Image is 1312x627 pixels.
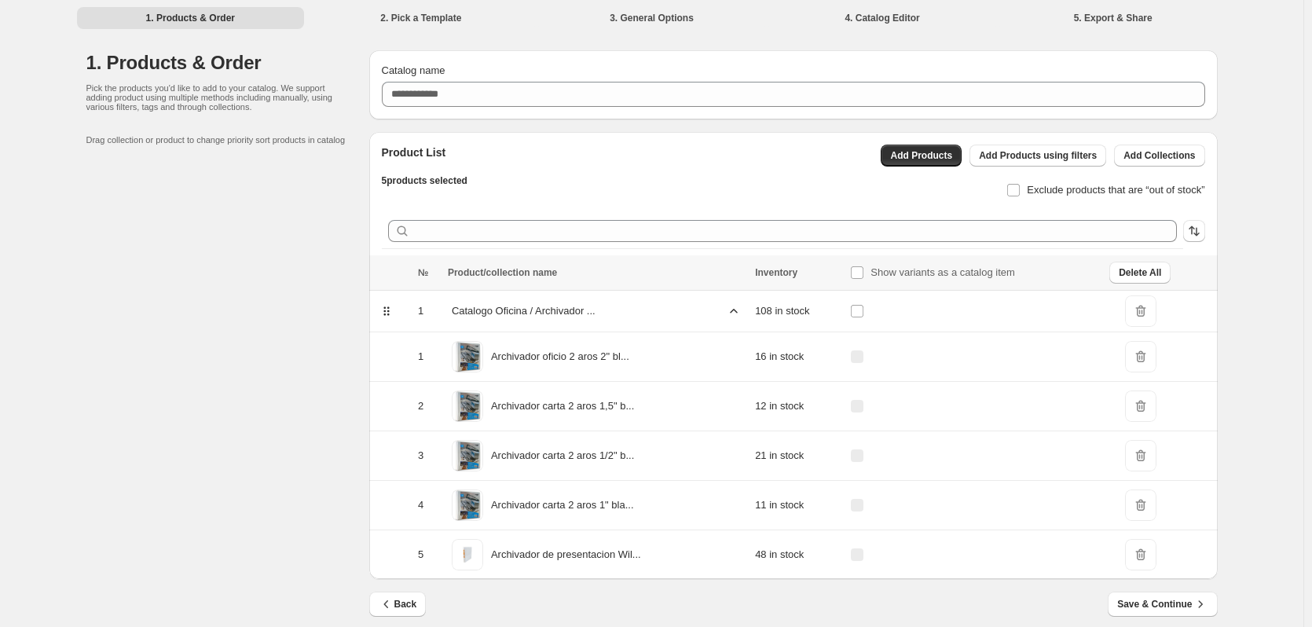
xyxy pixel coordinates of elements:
button: Delete All [1109,262,1171,284]
span: Save & Continue [1117,596,1208,612]
span: Catalog name [382,64,445,76]
span: 1 [418,350,423,362]
span: Product/collection name [448,267,557,278]
span: 1 [418,305,423,317]
span: 3 [418,449,423,461]
p: Drag collection or product to change priority sort products in catalog [86,135,369,145]
span: № [418,267,428,278]
button: Save & Continue [1108,592,1217,617]
span: 2 [418,400,423,412]
span: 5 products selected [382,175,467,186]
span: Delete All [1119,266,1161,279]
span: Add Products [890,149,952,162]
p: Archivador oficio 2 aros 2" bl... [491,349,629,365]
div: Inventory [755,266,841,279]
span: Add Products using filters [979,149,1097,162]
td: 48 in stock [750,530,845,580]
td: 16 in stock [750,332,845,382]
span: 4 [418,499,423,511]
button: Add Collections [1114,145,1204,167]
td: 11 in stock [750,481,845,530]
p: Archivador carta 2 aros 1/2" b... [491,448,634,464]
p: Pick the products you'd like to add to your catalog. We support adding product using multiple met... [86,83,338,112]
img: 15263.jpg [452,390,483,422]
img: 26449.jpg [452,440,483,471]
img: product_template_21750_b16b8226-6d55-425a-82f0-000e7f21f5f2.jpg [452,539,483,570]
span: Show variants as a catalog item [870,266,1015,278]
p: Archivador carta 2 aros 1" bla... [491,497,634,513]
td: 108 in stock [750,291,845,332]
h1: 1. Products & Order [86,50,369,75]
td: 21 in stock [750,431,845,481]
p: Archivador carta 2 aros 1,5" b... [491,398,634,414]
p: Archivador de presentacion Wil... [491,547,641,563]
span: Add Collections [1123,149,1195,162]
button: Add Products [881,145,962,167]
span: Back [379,596,417,612]
p: Catalogo Oficina / Archivador ... [452,303,596,319]
td: 12 in stock [750,382,845,431]
img: 20603.jpg [452,489,483,521]
span: 5 [418,548,423,560]
button: Back [369,592,427,617]
img: 15271.jpg [452,341,483,372]
h2: Product List [382,145,467,160]
button: Add Products using filters [969,145,1106,167]
span: Exclude products that are “out of stock” [1027,184,1204,196]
